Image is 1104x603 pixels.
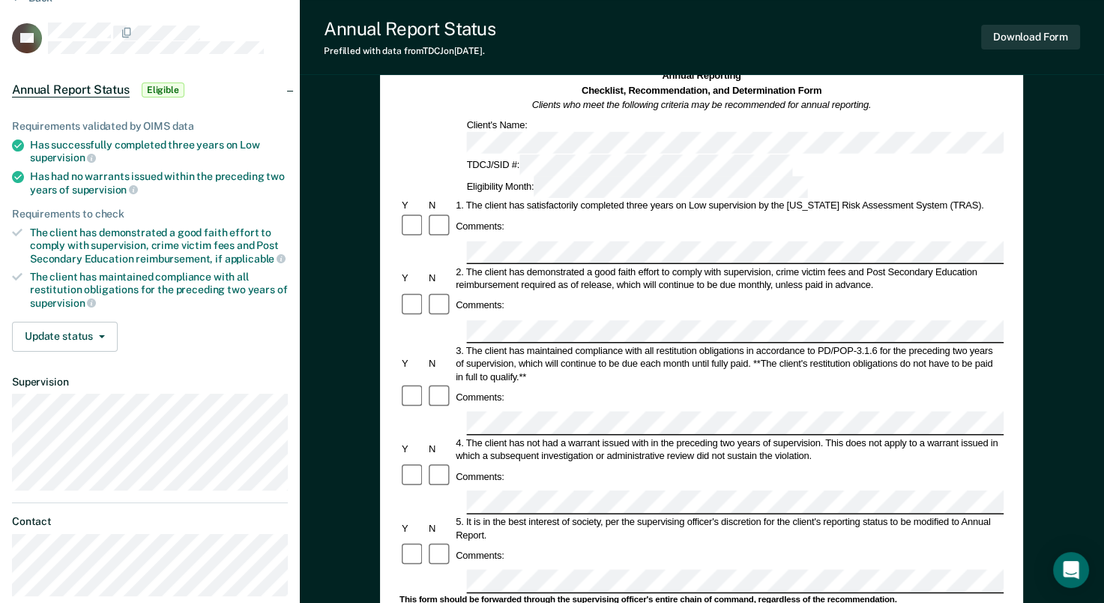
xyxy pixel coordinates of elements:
span: applicable [225,253,286,265]
div: Comments: [454,549,507,562]
div: N [426,271,453,284]
div: Requirements to check [12,208,288,220]
div: Annual Report Status [324,18,495,40]
div: Has had no warrants issued within the preceding two years of [30,170,288,196]
div: Comments: [454,391,507,403]
div: Comments: [454,220,507,232]
div: Open Intercom Messenger [1053,552,1089,588]
em: Clients who meet the following criteria may be recommended for annual reporting. [532,100,872,110]
span: Annual Report Status [12,82,130,97]
span: supervision [72,184,138,196]
div: TDCJ/SID #: [465,154,795,176]
div: 1. The client has satisfactorily completed three years on Low supervision by the [US_STATE] Risk ... [454,199,1004,212]
div: Eligibility Month: [465,176,810,198]
dt: Supervision [12,376,288,388]
button: Update status [12,322,118,352]
div: N [426,442,453,455]
div: 4. The client has not had a warrant issued with in the preceding two years of supervision. This d... [454,436,1004,462]
div: Y [399,199,426,212]
div: 2. The client has demonstrated a good faith effort to comply with supervision, crime victim fees ... [454,265,1004,292]
dt: Contact [12,515,288,528]
div: N [426,357,453,370]
div: Y [399,357,426,370]
div: Prefilled with data from TDCJ on [DATE] . [324,46,495,56]
div: N [426,521,453,534]
button: Download Form [981,25,1080,49]
strong: Checklist, Recommendation, and Determination Form [582,85,821,95]
div: Has successfully completed three years on Low [30,139,288,164]
div: Comments: [454,470,507,483]
div: The client has demonstrated a good faith effort to comply with supervision, crime victim fees and... [30,226,288,265]
span: supervision [30,151,96,163]
span: supervision [30,297,96,309]
div: Requirements validated by OIMS data [12,120,288,133]
span: Eligible [142,82,184,97]
div: Y [399,442,426,455]
div: Y [399,521,426,534]
div: Comments: [454,299,507,312]
div: Y [399,271,426,284]
div: N [426,199,453,212]
div: 3. The client has maintained compliance with all restitution obligations in accordance to PD/POP-... [454,344,1004,383]
strong: Annual Reporting [663,70,741,81]
div: 5. It is in the best interest of society, per the supervising officer's discretion for the client... [454,515,1004,541]
div: The client has maintained compliance with all restitution obligations for the preceding two years of [30,271,288,309]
